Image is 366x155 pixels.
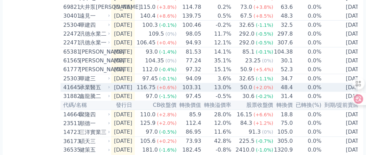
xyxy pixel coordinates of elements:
div: 73.0 [239,3,254,11]
td: 12.0% [202,119,232,128]
td: [DATE] [111,119,135,128]
div: 2410.0 [234,146,256,154]
div: 14664 [63,111,78,119]
span: (+0.4%) [157,40,176,45]
div: 97.0 [144,92,159,100]
td: 97.45 [177,92,202,101]
div: 32.65 [238,21,256,29]
td: 11.6% [202,128,232,137]
div: 22471 [63,39,78,47]
td: 0.0% [293,110,322,119]
span: (-1.1%) [256,76,273,81]
td: 48.3 [274,12,293,21]
div: 41645 [63,83,78,92]
div: 25304 [63,21,78,29]
span: (+3.8%) [157,4,176,10]
td: [DATE] [111,3,135,12]
td: [DATE] [111,128,135,137]
div: 聚隆四 [79,111,108,119]
td: 73.93 [177,137,202,146]
td: 94.09 [177,74,202,83]
span: (-1.6%) [159,148,177,153]
div: 85.1 [241,48,256,56]
th: 已轉換(%) [293,101,322,110]
td: 103.31 [177,83,202,92]
div: 61777 [63,65,78,74]
div: 50.0 [239,83,254,92]
td: 0.5% [202,12,232,21]
td: [DATE] [111,47,135,57]
td: 13.0% [202,83,232,92]
td: [DATE] [111,21,135,30]
div: 69821 [63,3,78,11]
div: 125.9 [139,119,157,128]
span: (-1.5%) [159,94,177,99]
td: 0.0% [293,119,322,128]
div: 91.3 [247,128,262,136]
td: 11.7% [202,30,232,38]
span: (-0.2%) [256,94,273,99]
span: (-0.5%) [159,130,177,135]
td: 14.1% [202,47,232,57]
div: 順德一 [79,119,108,128]
div: 97.45 [141,75,159,83]
td: 48.4 [274,83,293,92]
div: 三洋實業三 [79,128,108,136]
td: [DATE] [111,30,135,38]
div: 36173 [63,137,78,146]
td: 28.0% [202,110,232,119]
span: (-1.1%) [256,22,273,28]
div: 50.9 [239,65,254,74]
td: 98.05 [177,30,202,38]
th: 轉換溢價率 [202,101,232,110]
td: [DATE] [111,92,135,101]
div: 健策五 [79,146,108,154]
span: (-0.1%) [256,49,273,55]
div: 84.3 [239,119,254,128]
span: (-0.4%) [159,67,177,72]
td: 75.0 [274,119,293,128]
td: 15.1% [202,65,232,74]
td: 0.0% [293,21,322,30]
td: [DATE] [111,146,135,155]
div: 23.25 [244,57,262,65]
td: -0.2% [202,21,232,30]
td: [DATE] [111,137,135,146]
th: 代碼/名稱 [60,101,111,110]
td: 18.8 [274,110,293,119]
td: [DATE] [111,12,135,21]
div: 292.0 [238,39,256,47]
span: (-0.5%) [256,40,273,45]
span: (-0.7%) [256,139,273,144]
td: 63.6 [274,3,293,12]
td: 297.8 [274,30,293,38]
td: 105.0 [274,128,293,137]
div: 汎德永業二 [79,30,108,38]
div: 16.15 [236,111,254,119]
div: 14723 [63,128,78,136]
span: (-1.0%) [256,148,273,153]
td: -0.5% [202,92,232,101]
div: 31882 [63,92,78,100]
td: 77.24 [177,56,202,65]
td: 0.0% [293,74,322,83]
div: 116.75 [135,83,157,92]
div: 30.6 [241,92,256,100]
td: 81.53 [177,47,202,57]
td: 85.9 [177,110,202,119]
div: 93.0 [144,48,159,56]
div: 22472 [63,30,78,38]
th: 轉換價值 [177,101,202,110]
div: 140.4 [139,12,157,20]
td: 0.0% [293,56,322,65]
td: [DATE] [111,65,135,74]
th: 發行日 [111,101,135,110]
span: (-1.4%) [159,49,177,55]
span: (+5.4%) [254,67,273,72]
td: [DATE] [111,83,135,92]
span: (-0.5%) [256,31,273,37]
td: 31.4 [274,92,293,101]
td: 0.0% [293,146,322,155]
td: 52.3 [274,65,293,74]
div: 112.0 [141,65,159,74]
